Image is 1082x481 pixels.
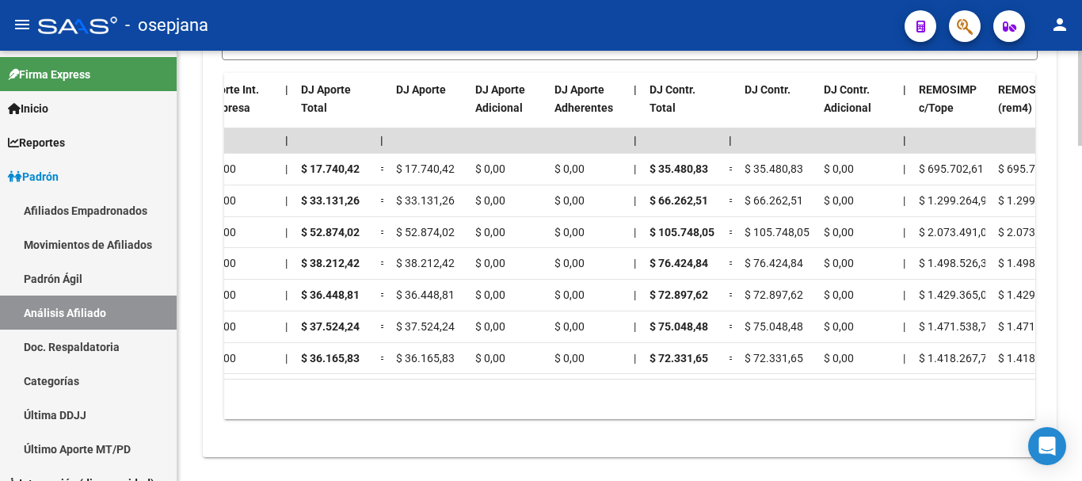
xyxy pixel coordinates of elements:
datatable-header-cell: DJ Aporte Adicional [469,73,548,143]
span: = [729,162,735,175]
span: $ 35.480,83 [745,162,803,175]
span: DJ Contr. Adicional [824,83,871,114]
datatable-header-cell: REMOSIMP (rem4) [992,73,1071,143]
span: = [729,320,735,333]
span: $ 75.048,48 [650,320,708,333]
span: | [903,194,905,207]
span: | [285,194,288,207]
span: $ 0,00 [824,288,854,301]
span: $ 0,00 [554,194,585,207]
span: DJ Aporte Adherentes [554,83,613,114]
span: | [634,194,636,207]
span: $ 52.874,02 [396,226,455,239]
span: $ 1.429.365,04 [919,288,993,301]
span: $ 0,00 [824,226,854,239]
span: $ 105.748,05 [650,226,714,239]
span: Inicio [8,100,48,117]
span: $ 0,00 [824,320,854,333]
span: $ 0,00 [554,352,585,365]
span: $ 0,00 [475,162,505,175]
mat-icon: menu [13,15,32,34]
span: $ 0,00 [554,226,585,239]
span: = [729,352,735,365]
span: = [380,352,387,365]
span: $ 1.299.264,96 [919,194,993,207]
span: $ 2.073.491,09 [998,226,1072,239]
datatable-header-cell: DJ Aporte Adherentes [548,73,627,143]
span: | [380,134,383,147]
span: | [285,288,288,301]
span: | [903,257,905,269]
span: $ 0,00 [824,257,854,269]
span: | [285,162,288,175]
span: | [285,320,288,333]
span: $ 72.897,62 [650,288,708,301]
datatable-header-cell: | [279,73,295,143]
span: | [634,257,636,269]
span: $ 36.448,81 [396,288,455,301]
datatable-header-cell: REMOSIMP c/Tope [912,73,992,143]
div: Open Intercom Messenger [1028,427,1066,465]
span: = [729,288,735,301]
span: $ 72.897,62 [745,288,803,301]
span: $ 72.331,65 [745,352,803,365]
datatable-header-cell: | [627,73,643,143]
span: $ 35.480,83 [650,162,708,175]
span: DJ Aporte Total [301,83,351,114]
span: DJ Aporte Adicional [475,83,525,114]
span: $ 0,00 [824,194,854,207]
span: = [380,194,387,207]
span: $ 0,00 [824,162,854,175]
span: | [285,226,288,239]
span: | [729,134,732,147]
span: $ 33.131,26 [396,194,455,207]
span: | [634,226,636,239]
span: $ 1.429.365,04 [998,288,1072,301]
span: | [285,134,288,147]
span: $ 1.471.538,75 [998,320,1072,333]
span: $ 0,00 [475,257,505,269]
span: | [634,162,636,175]
span: $ 0,00 [554,257,585,269]
datatable-header-cell: DJ Aporte [390,73,469,143]
span: $ 0,00 [475,288,505,301]
span: | [285,83,288,96]
span: $ 37.524,24 [301,320,360,333]
span: $ 0,00 [475,194,505,207]
span: | [285,257,288,269]
datatable-header-cell: Aporte Int. Empresa [200,73,279,143]
span: = [729,226,735,239]
span: $ 1.418.267,72 [919,352,993,365]
span: $ 76.424,84 [650,257,708,269]
span: = [380,320,387,333]
span: | [903,134,906,147]
span: $ 1.498.526,31 [998,257,1072,269]
span: $ 0,00 [824,352,854,365]
span: $ 695.702,61 [919,162,984,175]
span: Padrón [8,168,59,185]
span: DJ Contr. [745,83,791,96]
span: | [634,320,636,333]
span: $ 17.740,42 [396,162,455,175]
span: $ 0,00 [554,288,585,301]
span: = [729,194,735,207]
datatable-header-cell: DJ Contr. Total [643,73,722,143]
span: $ 72.331,65 [650,352,708,365]
span: | [634,288,636,301]
span: $ 1.418.267,72 [998,352,1072,365]
span: = [380,257,387,269]
span: | [903,83,906,96]
span: $ 0,00 [554,162,585,175]
span: - osepjana [125,8,208,43]
span: $ 0,00 [475,226,505,239]
span: $ 1.299.264,96 [998,194,1072,207]
span: $ 0,00 [475,352,505,365]
span: = [729,257,735,269]
span: DJ Aporte [396,83,446,96]
span: = [380,162,387,175]
span: $ 36.165,83 [396,352,455,365]
span: $ 36.165,83 [301,352,360,365]
span: $ 2.073.491,09 [919,226,993,239]
span: $ 0,00 [554,320,585,333]
span: Reportes [8,134,65,151]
